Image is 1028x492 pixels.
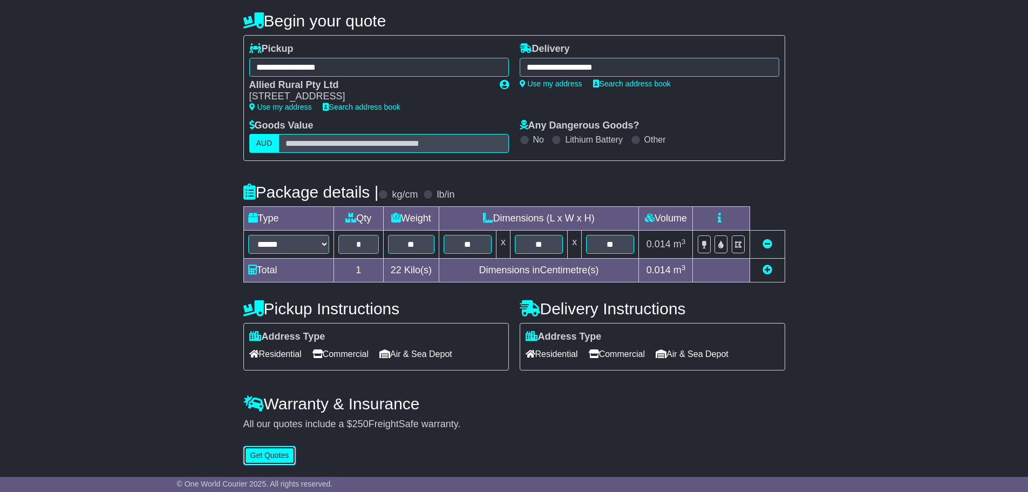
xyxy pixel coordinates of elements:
span: Residential [526,346,578,362]
label: Lithium Battery [565,134,623,145]
span: Commercial [312,346,369,362]
td: x [568,231,582,259]
td: Dimensions (L x W x H) [439,207,639,231]
span: Commercial [589,346,645,362]
a: Search address book [593,79,671,88]
td: Kilo(s) [384,259,439,282]
h4: Warranty & Insurance [243,395,785,413]
sup: 3 [682,238,686,246]
td: Type [243,207,333,231]
label: Address Type [526,331,602,343]
label: Goods Value [249,120,314,132]
button: Get Quotes [243,446,296,465]
span: 0.014 [646,239,671,250]
div: Allied Rural Pty Ltd [249,79,489,91]
label: AUD [249,134,280,153]
td: Dimensions in Centimetre(s) [439,259,639,282]
td: Total [243,259,333,282]
a: Use my address [249,103,312,111]
span: © One World Courier 2025. All rights reserved. [177,480,333,488]
a: Remove this item [763,239,772,250]
label: lb/in [437,189,454,201]
td: 1 [333,259,384,282]
div: [STREET_ADDRESS] [249,91,489,103]
h4: Pickup Instructions [243,300,509,318]
span: 22 [391,265,401,275]
a: Use my address [520,79,582,88]
label: Pickup [249,43,294,55]
label: No [533,134,544,145]
span: Air & Sea Depot [656,346,729,362]
span: 250 [352,419,369,429]
label: Delivery [520,43,570,55]
label: Other [644,134,666,145]
a: Search address book [323,103,400,111]
a: Add new item [763,265,772,275]
h4: Delivery Instructions [520,300,785,318]
span: m [673,265,686,275]
td: x [496,231,510,259]
h4: Package details | [243,183,379,201]
label: kg/cm [392,189,418,201]
h4: Begin your quote [243,12,785,30]
td: Volume [639,207,693,231]
sup: 3 [682,264,686,272]
td: Weight [384,207,439,231]
div: All our quotes include a $ FreightSafe warranty. [243,419,785,430]
span: Residential [249,346,302,362]
span: 0.014 [646,265,671,275]
label: Any Dangerous Goods? [520,120,639,132]
td: Qty [333,207,384,231]
span: Air & Sea Depot [379,346,452,362]
label: Address Type [249,331,325,343]
span: m [673,239,686,250]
